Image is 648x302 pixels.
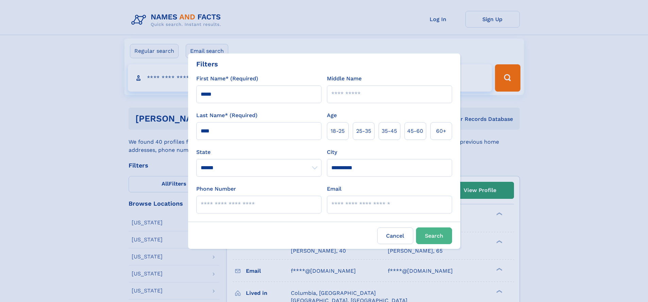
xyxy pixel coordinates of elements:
button: Search [416,227,452,244]
label: State [196,148,321,156]
span: 18‑25 [331,127,345,135]
label: Cancel [377,227,413,244]
div: Filters [196,59,218,69]
span: 35‑45 [382,127,397,135]
label: City [327,148,337,156]
label: Email [327,185,342,193]
span: 25‑35 [356,127,371,135]
span: 60+ [436,127,446,135]
label: Phone Number [196,185,236,193]
label: Age [327,111,337,120]
label: Middle Name [327,75,362,83]
span: 45‑60 [407,127,423,135]
label: Last Name* (Required) [196,111,257,120]
label: First Name* (Required) [196,75,258,83]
